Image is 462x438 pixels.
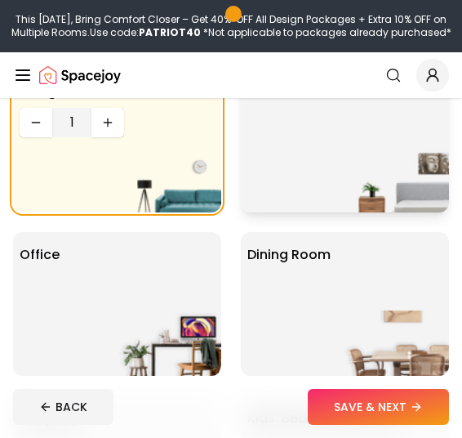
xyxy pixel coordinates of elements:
[344,147,449,212] img: Bedroom
[117,311,221,376] img: Office
[20,108,52,137] button: Decrease quantity
[247,245,331,265] p: Dining Room
[20,245,60,265] p: Office
[90,25,201,39] span: Use code:
[13,389,113,425] button: BACK
[39,59,121,92] a: Spacejoy
[59,113,85,132] span: 1
[344,311,449,376] img: Dining Room
[7,13,455,39] div: This [DATE], Bring Comfort Closer – Get 40% OFF All Design Packages + Extra 10% OFF on Multiple R...
[13,52,449,98] nav: Global
[39,59,121,92] img: Spacejoy Logo
[201,25,451,39] span: *Not applicable to packages already purchased*
[308,389,449,425] button: SAVE & NEXT
[139,25,201,39] b: PATRIOT40
[117,147,221,212] img: Living Room
[91,108,124,137] button: Increase quantity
